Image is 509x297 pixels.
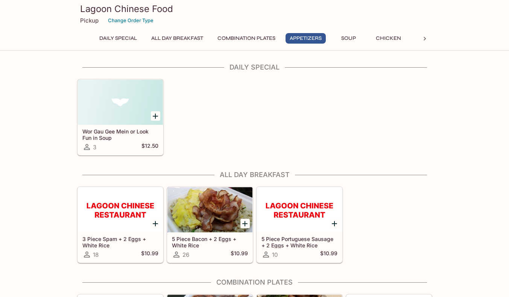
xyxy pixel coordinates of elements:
[151,111,160,121] button: Add Wor Gau Gee Mein or Look Fun in Soup
[95,33,141,44] button: Daily Special
[330,219,339,228] button: Add 5 Piece Portuguese Sausage + 2 Eggs + White Rice
[141,142,158,152] h5: $12.50
[257,187,342,263] a: 5 Piece Portuguese Sausage + 2 Eggs + White Rice10$10.99
[231,250,248,259] h5: $10.99
[77,171,432,179] h4: All Day Breakfast
[286,33,326,44] button: Appetizers
[78,187,163,232] div: 3 Piece Spam + 2 Eggs + White Rice
[240,219,250,228] button: Add 5 Piece Bacon + 2 Eggs + White Rice
[77,187,163,263] a: 3 Piece Spam + 2 Eggs + White Rice18$10.99
[147,33,207,44] button: All Day Breakfast
[77,79,163,155] a: Wor Gau Gee Mein or Look Fun in Soup3$12.50
[77,278,432,286] h4: Combination Plates
[167,187,252,232] div: 5 Piece Bacon + 2 Eggs + White Rice
[412,33,445,44] button: Beef
[213,33,280,44] button: Combination Plates
[80,3,429,15] h3: Lagoon Chinese Food
[167,187,253,263] a: 5 Piece Bacon + 2 Eggs + White Rice26$10.99
[82,128,158,141] h5: Wor Gau Gee Mein or Look Fun in Soup
[93,251,99,258] span: 18
[320,250,337,259] h5: $10.99
[332,33,366,44] button: Soup
[93,144,96,151] span: 3
[372,33,406,44] button: Chicken
[172,236,248,248] h5: 5 Piece Bacon + 2 Eggs + White Rice
[151,219,160,228] button: Add 3 Piece Spam + 2 Eggs + White Rice
[77,63,432,71] h4: Daily Special
[80,17,99,24] p: Pickup
[257,187,342,232] div: 5 Piece Portuguese Sausage + 2 Eggs + White Rice
[141,250,158,259] h5: $10.99
[182,251,189,258] span: 26
[78,80,163,125] div: Wor Gau Gee Mein or Look Fun in Soup
[82,236,158,248] h5: 3 Piece Spam + 2 Eggs + White Rice
[105,15,157,26] button: Change Order Type
[272,251,278,258] span: 10
[261,236,337,248] h5: 5 Piece Portuguese Sausage + 2 Eggs + White Rice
